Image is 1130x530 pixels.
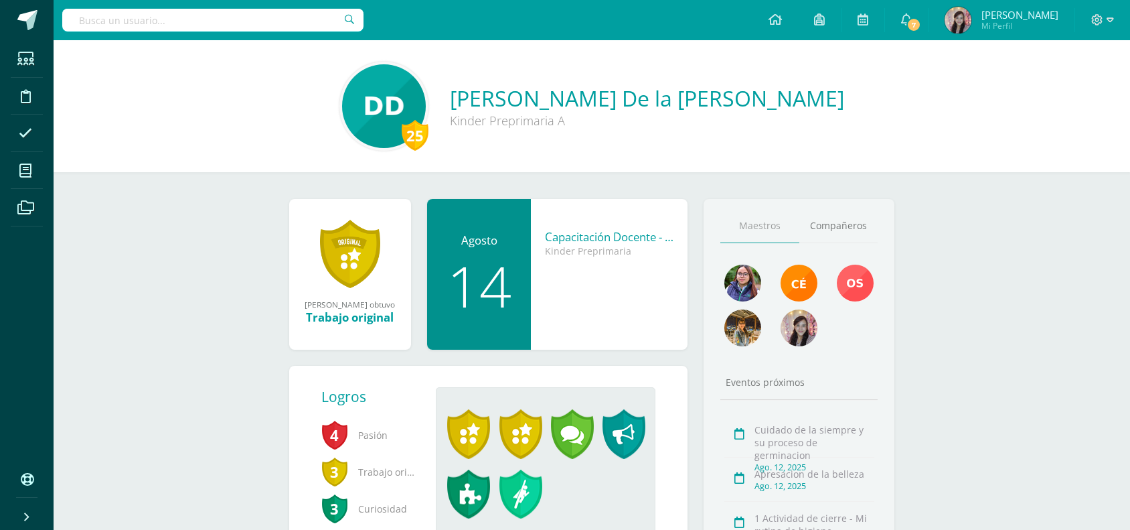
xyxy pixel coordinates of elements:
span: 3 [321,493,348,524]
a: [PERSON_NAME] De la [PERSON_NAME] [450,84,844,113]
img: c3188254262cfb8130bce2ca5e5eafab.png [781,310,817,346]
span: Pasión [321,417,415,454]
div: [PERSON_NAME] obtuvo [303,299,398,310]
div: Apresacion de la belleza [754,468,874,480]
span: 7 [906,17,921,32]
div: Agosto [440,233,518,248]
div: 14 [440,258,518,314]
img: 65541f5bcc6bbdd0a46ad6ed271a204a.png [724,310,761,346]
span: 4 [321,419,348,450]
span: 3 [321,456,348,487]
img: 82d513849bd4e42ca970a62e7eef3ed4.png [342,64,426,148]
div: Eventos próximos [720,376,878,389]
span: Trabajo original [321,454,415,490]
div: Kinder Preprimaria [545,245,674,257]
div: Cuidado de la siempre y su proceso de germinacion [754,423,874,462]
a: Maestros [720,209,799,243]
div: Trabajo original [303,310,398,325]
img: 9fe7580334846c559dff5945f0b8902e.png [781,265,817,302]
div: Kinder Preprimaria A [450,113,844,129]
div: Logros [321,387,426,406]
div: 25 [402,120,428,151]
span: [PERSON_NAME] [981,8,1058,21]
img: 9551210c757c62f5e4bd36020026bc4b.png [945,7,971,34]
span: Curiosidad [321,490,415,527]
span: Mi Perfil [981,20,1058,31]
div: Capacitación Docente - NO HAY CLASES [545,229,674,245]
div: Ago. 12, 2025 [754,480,874,492]
a: Compañeros [799,209,878,243]
img: f691e3dd51e5798a392c3ef80d1758fb.png [724,265,761,302]
input: Busca un usuario... [62,9,364,31]
img: ee938a28e177a3a54d4141a9d3cbdf0a.png [837,265,874,302]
